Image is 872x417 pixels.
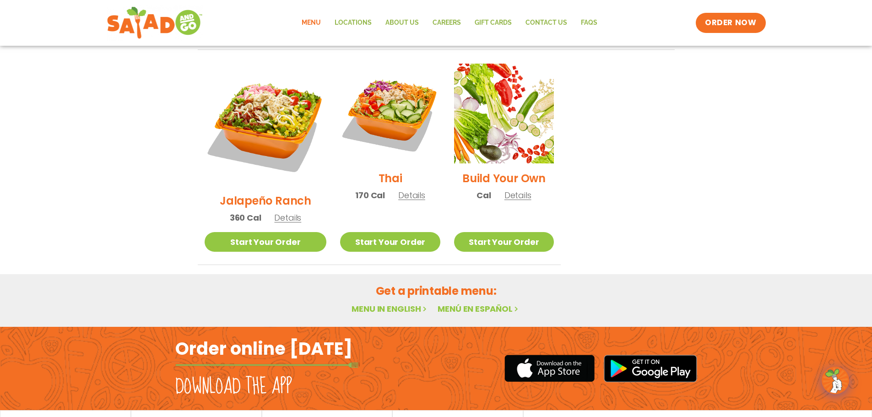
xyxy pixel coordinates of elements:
[462,170,546,186] h2: Build Your Own
[454,232,554,252] a: Start Your Order
[438,303,520,314] a: Menú en español
[295,12,328,33] a: Menu
[504,190,531,201] span: Details
[379,12,426,33] a: About Us
[205,64,327,186] img: Product photo for Jalapeño Ranch Salad
[175,337,352,360] h2: Order online [DATE]
[468,12,519,33] a: GIFT CARDS
[205,232,327,252] a: Start Your Order
[340,232,440,252] a: Start Your Order
[274,212,301,223] span: Details
[107,5,203,41] img: new-SAG-logo-768×292
[823,368,848,393] img: wpChatIcon
[352,303,428,314] a: Menu in English
[705,17,756,28] span: ORDER NOW
[454,64,554,163] img: Product photo for Build Your Own
[477,189,491,201] span: Cal
[504,353,595,383] img: appstore
[355,189,385,201] span: 170 Cal
[696,13,765,33] a: ORDER NOW
[426,12,468,33] a: Careers
[328,12,379,33] a: Locations
[230,211,261,224] span: 360 Cal
[220,193,311,209] h2: Jalapeño Ranch
[379,170,402,186] h2: Thai
[175,374,292,400] h2: Download the app
[175,363,358,368] img: fork
[295,12,604,33] nav: Menu
[604,355,697,382] img: google_play
[340,64,440,163] img: Product photo for Thai Salad
[198,283,675,299] h2: Get a printable menu:
[398,190,425,201] span: Details
[574,12,604,33] a: FAQs
[519,12,574,33] a: Contact Us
